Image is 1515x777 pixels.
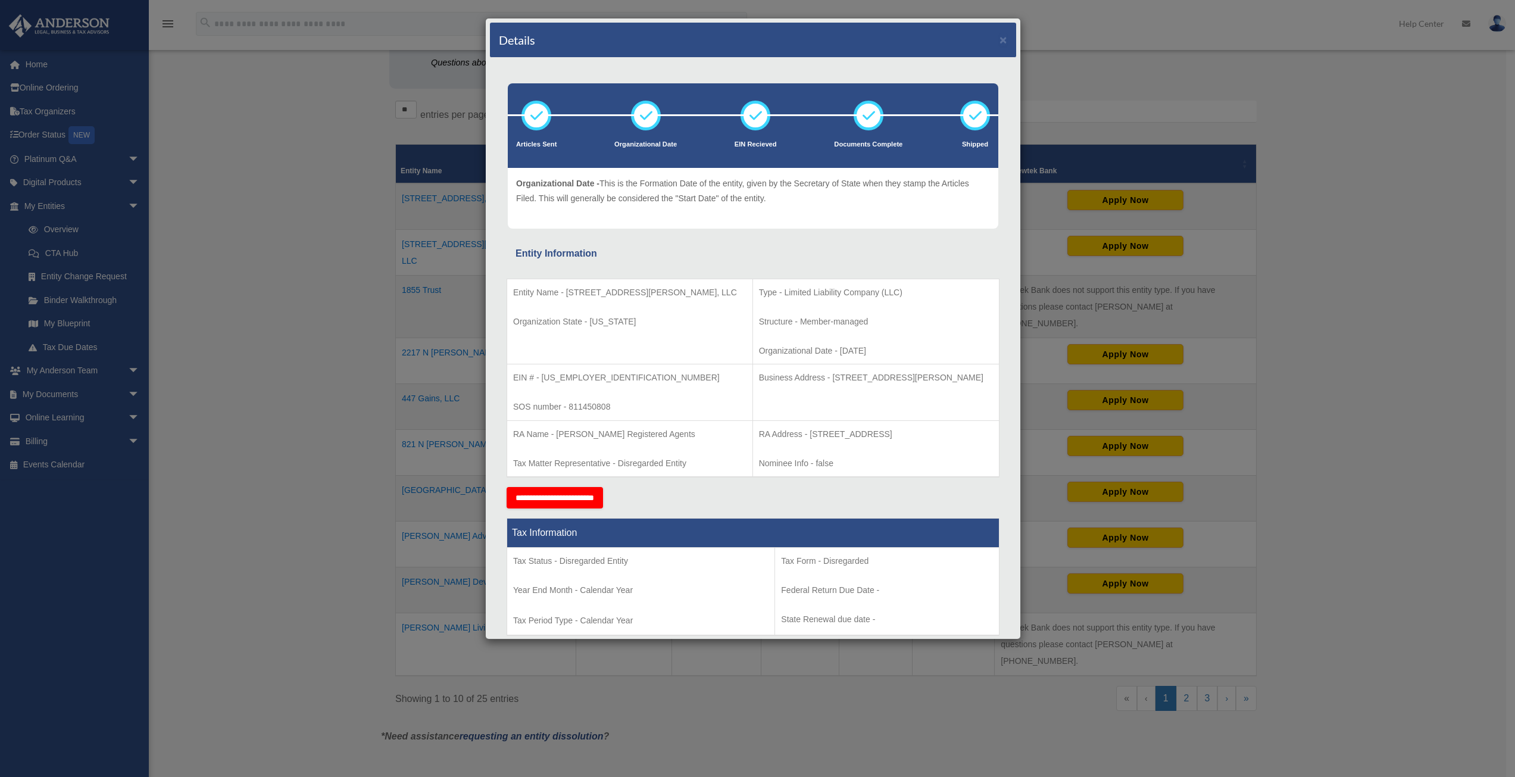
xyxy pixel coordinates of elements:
[781,583,993,598] p: Federal Return Due Date -
[507,548,775,636] td: Tax Period Type - Calendar Year
[516,139,557,151] p: Articles Sent
[999,33,1007,46] button: ×
[735,139,777,151] p: EIN Recieved
[513,427,746,442] p: RA Name - [PERSON_NAME] Registered Agents
[614,139,677,151] p: Organizational Date
[759,285,993,300] p: Type - Limited Liability Company (LLC)
[781,554,993,569] p: Tax Form - Disregarded
[960,139,990,151] p: Shipped
[759,314,993,329] p: Structure - Member-managed
[513,370,746,385] p: EIN # - [US_EMPLOYER_IDENTIFICATION_NUMBER]
[516,245,991,262] div: Entity Information
[759,456,993,471] p: Nominee Info - false
[759,370,993,385] p: Business Address - [STREET_ADDRESS][PERSON_NAME]
[513,583,769,598] p: Year End Month - Calendar Year
[781,612,993,627] p: State Renewal due date -
[834,139,902,151] p: Documents Complete
[507,519,999,548] th: Tax Information
[759,344,993,358] p: Organizational Date - [DATE]
[759,427,993,442] p: RA Address - [STREET_ADDRESS]
[513,285,746,300] p: Entity Name - [STREET_ADDRESS][PERSON_NAME], LLC
[516,179,599,188] span: Organizational Date -
[513,400,746,414] p: SOS number - 811450808
[513,314,746,329] p: Organization State - [US_STATE]
[513,554,769,569] p: Tax Status - Disregarded Entity
[499,32,535,48] h4: Details
[516,176,990,205] p: This is the Formation Date of the entity, given by the Secretary of State when they stamp the Art...
[513,456,746,471] p: Tax Matter Representative - Disregarded Entity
